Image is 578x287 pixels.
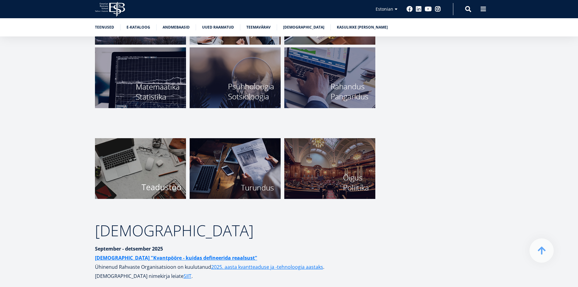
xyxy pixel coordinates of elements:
a: [DEMOGRAPHIC_DATA] "Kvantpööre - kuidas defineerida reaalsust" [95,253,257,262]
a: SIIT [184,272,191,281]
a: Teemavärav [246,24,271,30]
p: Ühinenud Rahvaste Organisatsioon on kuulutanud . [DEMOGRAPHIC_DATA] nimekirja leiate . [95,244,383,281]
a: Instagram [435,6,441,12]
a: E-kataloog [127,24,150,30]
a: Teenused [95,24,114,30]
a: Andmebaasid [163,24,190,30]
a: Linkedin [416,6,422,12]
a: Uued raamatud [202,24,234,30]
img: 12. Rahandus.png [284,47,375,108]
img: 15. Õigus.png [284,138,375,199]
strong: September - detsember 2025 [95,245,257,261]
a: 2025. aasta kvantteaduse ja -tehnoloogia aastaks [211,262,323,272]
a: Kasulikke [PERSON_NAME] [337,24,388,30]
h2: [DEMOGRAPHIC_DATA] [95,223,383,238]
a: Youtube [425,6,432,12]
img: 11. Psühholoogia.png [190,47,281,108]
a: Facebook [407,6,413,12]
img: 10. Matemaatika.png [95,47,186,108]
a: [DEMOGRAPHIC_DATA] [283,24,324,30]
img: 14. Turundus.png [190,138,281,199]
